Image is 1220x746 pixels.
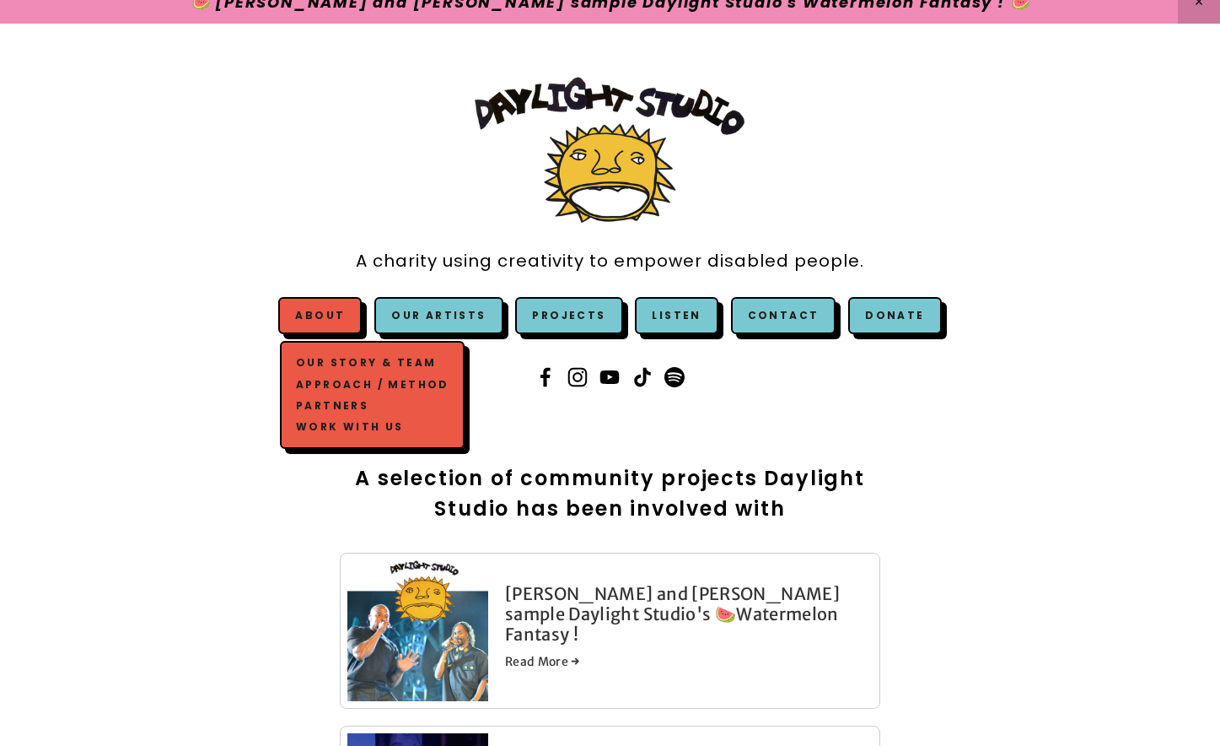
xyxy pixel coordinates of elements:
[848,297,941,334] a: Donate
[652,308,701,322] a: Listen
[335,560,501,701] img: Snoop Dogg and Dr. Dre sample Daylight Studio's 🍉Watermelon Fantasy !
[292,374,453,395] a: Approach / Method
[292,353,453,374] a: Our Story & Team
[292,395,453,416] a: Partners
[292,416,453,437] a: Work with us
[347,560,505,701] a: Snoop Dogg and Dr. Dre sample Daylight Studio's 🍉Watermelon Fantasy !
[731,297,836,334] a: Contact
[515,297,622,334] a: Projects
[374,297,503,334] a: Our Artists
[295,308,345,322] a: About
[505,653,873,670] a: Read More →
[505,583,840,645] a: [PERSON_NAME] and [PERSON_NAME] sample Daylight Studio's 🍉Watermelon Fantasy !
[340,463,881,524] h2: A selection of community projects Daylight Studio has been involved with
[356,242,864,280] a: A charity using creativity to empower disabled people.
[475,77,744,223] img: Daylight Studio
